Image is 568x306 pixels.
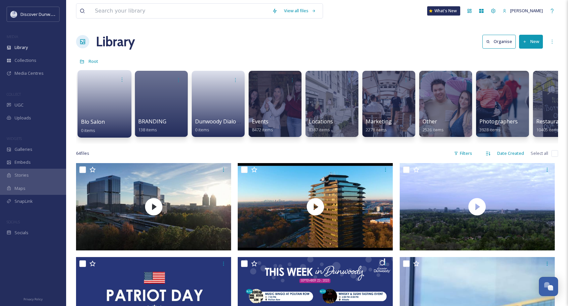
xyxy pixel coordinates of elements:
a: Dunwoody Dialogues Live0 items [195,118,260,133]
a: Locations8387 items [309,118,333,133]
a: Blo Salon0 items [81,119,105,133]
span: Maps [15,185,25,192]
span: WIDGETS [7,136,22,141]
span: 8387 items [309,127,330,133]
span: BRANDING [138,118,166,125]
span: Blo Salon [81,118,105,125]
span: Marketing [366,118,392,125]
span: Collections [15,57,36,64]
span: UGC [15,102,23,108]
span: Photographers [479,118,518,125]
span: Dunwoody Dialogues Live [195,118,260,125]
span: Stories [15,172,29,178]
img: thumbnail [76,163,231,250]
img: 696246f7-25b9-4a35-beec-0db6f57a4831.png [11,11,17,18]
span: 8472 items [252,127,273,133]
a: Events8472 items [252,118,273,133]
a: Root [89,57,98,65]
span: Embeds [15,159,31,165]
a: [PERSON_NAME] [499,4,546,17]
span: 138 items [138,127,157,133]
span: Galleries [15,146,32,153]
a: Marketing2278 items [366,118,392,133]
span: Privacy Policy [23,297,43,301]
span: Locations [309,118,333,125]
span: MEDIA [7,34,18,39]
a: Privacy Policy [23,295,43,303]
span: [PERSON_NAME] [510,8,543,14]
span: Events [252,118,268,125]
a: Restaurants10405 items [536,118,567,133]
span: 0 items [195,127,209,133]
a: What's New [427,6,460,16]
span: 10405 items [536,127,560,133]
div: Filters [451,147,475,160]
span: COLLECT [7,92,21,97]
span: 2278 items [366,127,387,133]
a: Other2526 items [423,118,444,133]
a: View all files [281,4,319,17]
a: Library [96,32,135,52]
button: Organise [482,35,516,48]
span: Restaurants [536,118,567,125]
span: Other [423,118,437,125]
span: Media Centres [15,70,44,76]
span: Root [89,58,98,64]
a: Photographers3928 items [479,118,518,133]
span: 64 file s [76,150,89,156]
div: Date Created [494,147,527,160]
span: Select all [531,150,548,156]
button: Open Chat [539,277,558,296]
span: SnapLink [15,198,33,204]
img: thumbnail [238,163,393,250]
img: thumbnail [400,163,555,250]
span: Library [15,44,28,51]
span: 2526 items [423,127,444,133]
input: Search your library [92,4,269,18]
button: New [519,35,543,48]
span: SOCIALS [7,219,20,224]
span: Discover Dunwoody [20,11,60,17]
span: 3928 items [479,127,501,133]
a: Organise [482,35,519,48]
span: Socials [15,230,28,236]
span: Uploads [15,115,31,121]
a: BRANDING138 items [138,118,166,133]
span: 0 items [81,127,96,133]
